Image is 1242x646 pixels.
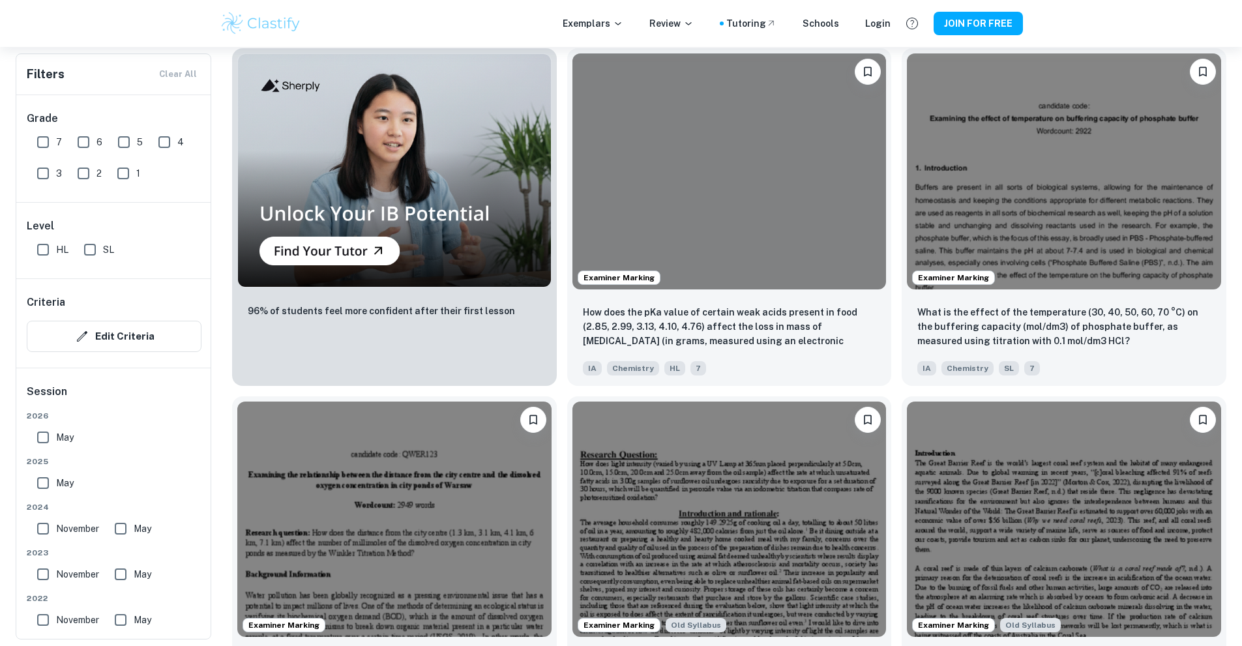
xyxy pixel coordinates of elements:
span: Examiner Marking [913,272,994,284]
button: Please log in to bookmark exemplars [520,407,546,433]
span: 4 [177,135,184,149]
p: How does the pKa value of certain weak acids present in food (2.85, 2.99, 3.13, 4.10, 4.76) affec... [583,305,876,349]
img: Chemistry IA example thumbnail: What is the effect of the temperature (3 [907,53,1221,289]
span: 7 [56,135,62,149]
div: Starting from the May 2025 session, the Chemistry IA requirements have changed. It's OK to refer ... [1000,618,1061,632]
span: 2022 [27,593,201,604]
span: 6 [96,135,102,149]
span: May [56,430,74,445]
img: Chemistry IA example thumbnail: What is the order of reaction between HC [907,402,1221,637]
span: IA [917,361,936,375]
h6: Grade [27,111,201,126]
span: 2023 [27,547,201,559]
span: Chemistry [607,361,659,375]
span: Old Syllabus [1000,618,1061,632]
button: Help and Feedback [901,12,923,35]
div: Starting from the May 2025 session, the Chemistry IA requirements have changed. It's OK to refer ... [666,618,726,632]
button: Please log in to bookmark exemplars [855,407,881,433]
span: 1 [136,166,140,181]
p: 96% of students feel more confident after their first lesson [248,304,515,318]
span: 2025 [27,456,201,467]
span: 7 [690,361,706,375]
span: Old Syllabus [666,618,726,632]
button: Please log in to bookmark exemplars [1190,407,1216,433]
a: Thumbnail96% of students feel more confident after their first lesson [232,48,557,385]
span: HL [664,361,685,375]
a: Examiner MarkingPlease log in to bookmark exemplarsWhat is the effect of the temperature (30, 40,... [902,48,1226,385]
p: Review [649,16,694,31]
p: Exemplars [563,16,623,31]
a: Schools [803,16,839,31]
span: November [56,521,99,536]
a: Examiner MarkingPlease log in to bookmark exemplarsHow does the pKa value of certain weak acids p... [567,48,892,385]
span: November [56,613,99,627]
a: Login [865,16,891,31]
span: Examiner Marking [578,272,660,284]
button: JOIN FOR FREE [934,12,1023,35]
button: Please log in to bookmark exemplars [855,59,881,85]
span: IA [583,361,602,375]
span: HL [56,242,68,257]
span: May [56,476,74,490]
span: Chemistry [941,361,994,375]
span: May [134,613,151,627]
span: 2024 [27,501,201,513]
span: May [134,521,151,536]
span: SL [103,242,114,257]
span: 7 [1024,361,1040,375]
span: November [56,567,99,581]
span: 2 [96,166,102,181]
button: Edit Criteria [27,321,201,352]
a: Tutoring [726,16,776,31]
span: Examiner Marking [913,619,994,631]
span: Examiner Marking [578,619,660,631]
span: May [134,567,151,581]
img: Chemistry IA example thumbnail: How does light intensity (varied by usin [572,402,887,637]
span: 3 [56,166,62,181]
h6: Criteria [27,295,65,310]
img: Clastify logo [220,10,303,37]
h6: Session [27,384,201,410]
span: 5 [137,135,143,149]
img: Chemistry IA example thumbnail: How does the distance from the city cent [237,402,552,637]
p: What is the effect of the temperature (30, 40, 50, 60, 70 °C) on the buffering capacity (mol/dm3)... [917,305,1211,348]
span: 2026 [27,410,201,422]
span: Examiner Marking [243,619,325,631]
button: Please log in to bookmark exemplars [1190,59,1216,85]
span: SL [999,361,1019,375]
img: Thumbnail [237,53,552,287]
h6: Filters [27,65,65,83]
h6: Level [27,218,201,234]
